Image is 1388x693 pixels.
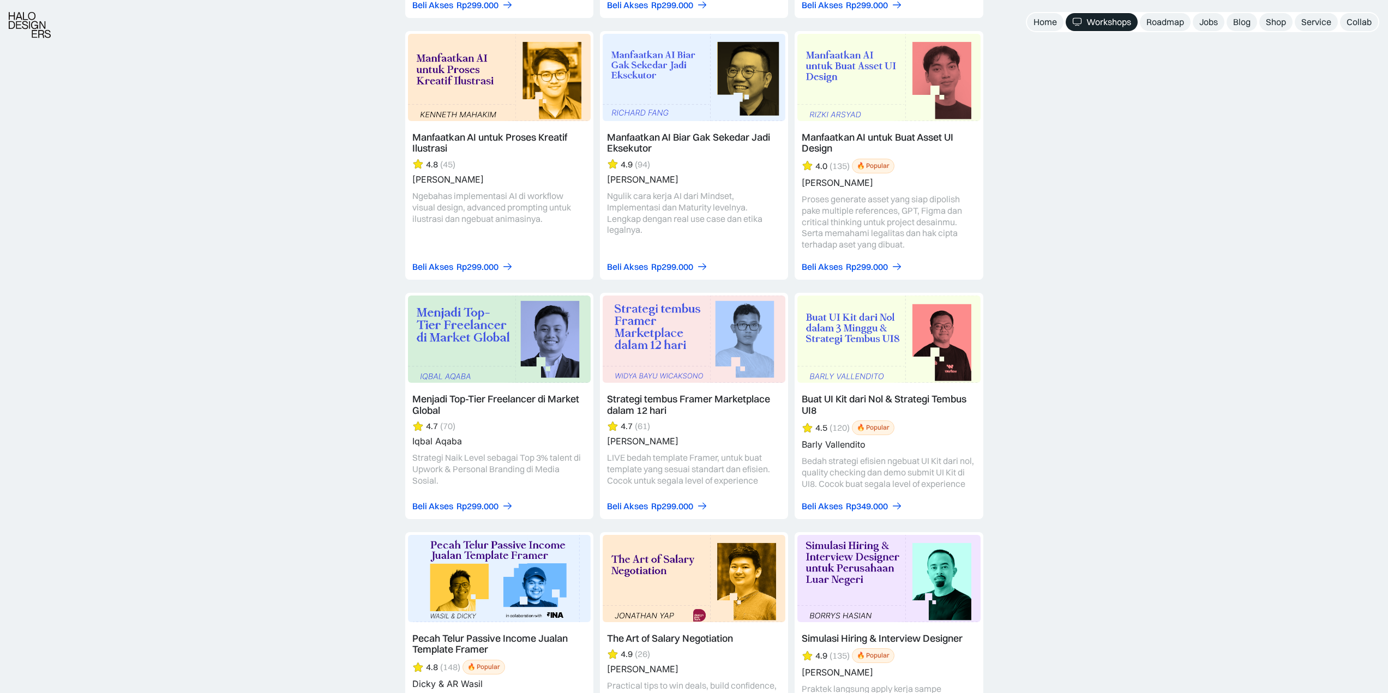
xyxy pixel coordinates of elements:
a: Beli AksesRp299.000 [802,261,903,273]
div: Rp299.000 [651,501,693,512]
div: Workshops [1086,16,1131,28]
div: Beli Akses [607,261,648,273]
div: Rp299.000 [456,261,498,273]
a: Shop [1259,13,1293,31]
div: Beli Akses [802,261,843,273]
div: Beli Akses [412,261,453,273]
div: Beli Akses [607,501,648,512]
div: Beli Akses [412,501,453,512]
a: Workshops [1066,13,1138,31]
a: Beli AksesRp299.000 [607,501,708,512]
div: Roadmap [1146,16,1184,28]
a: Jobs [1193,13,1224,31]
div: Rp299.000 [651,261,693,273]
div: Rp349.000 [846,501,888,512]
a: Beli AksesRp299.000 [607,261,708,273]
div: Collab [1347,16,1372,28]
div: Beli Akses [802,501,843,512]
div: Service [1301,16,1331,28]
div: Home [1034,16,1057,28]
div: Rp299.000 [456,501,498,512]
div: Jobs [1199,16,1218,28]
a: Collab [1340,13,1378,31]
a: Beli AksesRp349.000 [802,501,903,512]
a: Blog [1227,13,1257,31]
a: Beli AksesRp299.000 [412,261,513,273]
a: Service [1295,13,1338,31]
div: Rp299.000 [846,261,888,273]
a: Beli AksesRp299.000 [412,501,513,512]
div: Blog [1233,16,1251,28]
a: Roadmap [1140,13,1191,31]
a: Home [1027,13,1063,31]
div: Shop [1266,16,1286,28]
